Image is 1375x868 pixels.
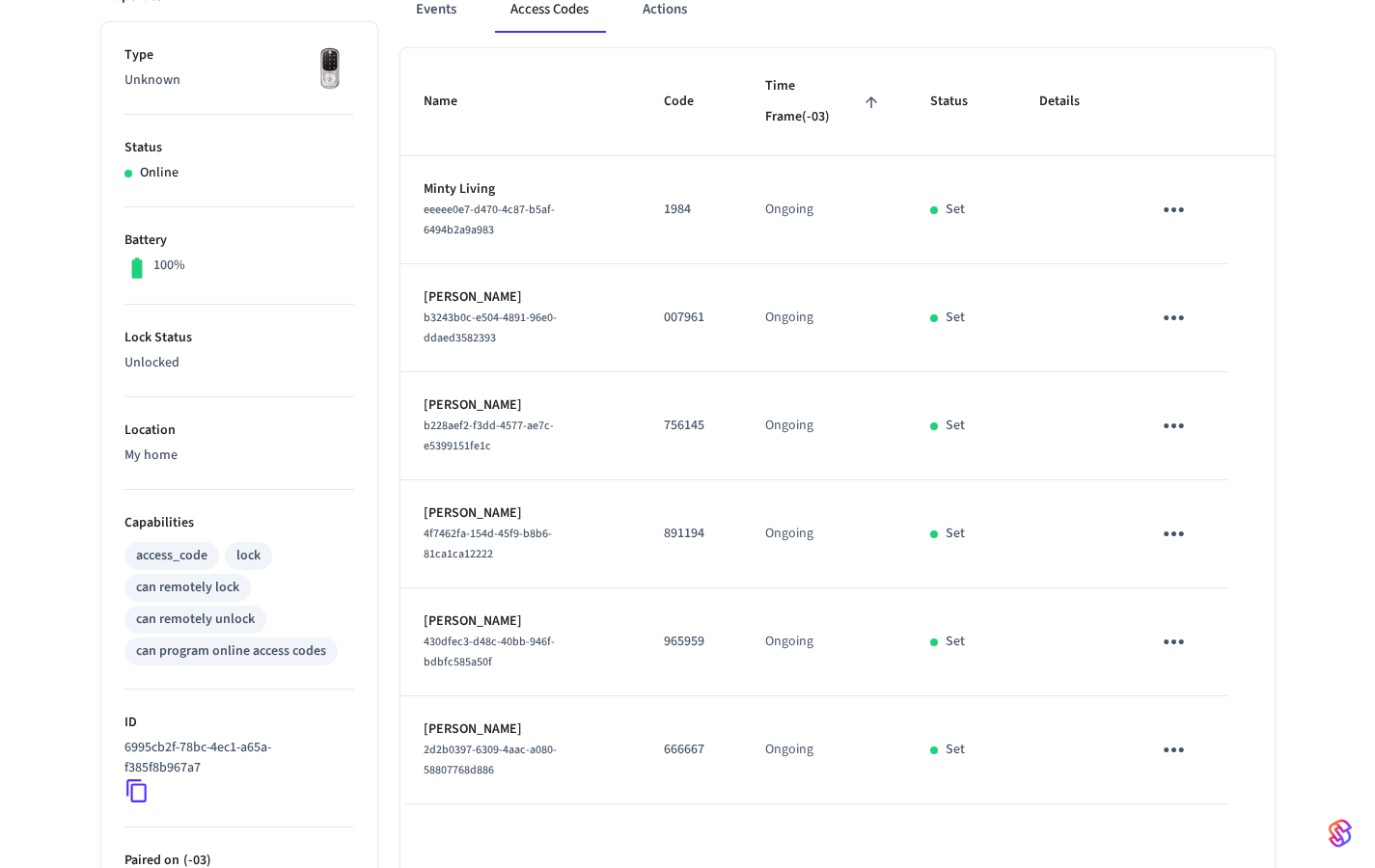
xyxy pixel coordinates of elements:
p: Set [946,416,965,436]
div: can program online access codes [136,641,326,662]
span: Code [664,87,719,117]
p: Battery [124,231,354,251]
td: Ongoing [742,372,907,480]
p: 756145 [664,416,719,436]
p: [PERSON_NAME] [424,395,618,416]
p: 965959 [664,632,719,652]
span: 2d2b0397-6309-4aac-a080-58807768d886 [424,742,557,778]
p: My home [124,446,354,466]
img: Yale Assure Touchscreen Wifi Smart Lock, Satin Nickel, Front [306,45,354,94]
p: 007961 [664,308,719,328]
div: can remotely unlock [136,610,255,630]
span: Name [424,87,482,117]
p: Unknown [124,70,354,91]
p: Set [946,308,965,328]
span: b3243b0c-e504-4891-96e0-ddaed3582393 [424,310,557,346]
td: Ongoing [742,156,907,264]
p: Online [140,163,179,183]
p: Location [124,420,354,441]
p: Set [946,632,965,652]
p: Set [946,524,965,544]
td: Ongoing [742,264,907,372]
p: Status [124,138,354,158]
p: [PERSON_NAME] [424,287,618,308]
span: eeeee0e7-d470-4c87-b5af-6494b2a9a983 [424,202,555,238]
p: Capabilities [124,513,354,533]
p: 100% [153,256,185,276]
p: 6995cb2f-78bc-4ec1-a65a-f385f8b967a7 [124,738,346,778]
td: Ongoing [742,696,907,804]
span: Time Frame(-03) [765,71,884,132]
p: [PERSON_NAME] [424,503,618,524]
span: Details [1039,87,1105,117]
div: access_code [136,546,207,566]
td: Ongoing [742,480,907,588]
span: 430dfec3-d48c-40bb-946f-bdbfc585a50f [424,634,555,670]
p: Set [946,740,965,760]
p: 666667 [664,740,719,760]
p: 891194 [664,524,719,544]
p: Minty Living [424,179,618,200]
img: SeamLogoGradient.69752ec5.svg [1329,818,1352,849]
p: Set [946,200,965,220]
div: lock [236,546,261,566]
span: 4f7462fa-154d-45f9-b8b6-81ca1ca12222 [424,526,552,562]
div: can remotely lock [136,578,239,598]
p: ID [124,713,354,733]
span: b228aef2-f3dd-4577-ae7c-e5399151fe1c [424,418,554,454]
p: [PERSON_NAME] [424,611,618,632]
p: Type [124,45,354,66]
p: 1984 [664,200,719,220]
span: Status [930,87,993,117]
p: [PERSON_NAME] [424,719,618,740]
td: Ongoing [742,588,907,696]
p: Unlocked [124,353,354,373]
p: Lock Status [124,328,354,348]
table: sticky table [400,48,1275,804]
